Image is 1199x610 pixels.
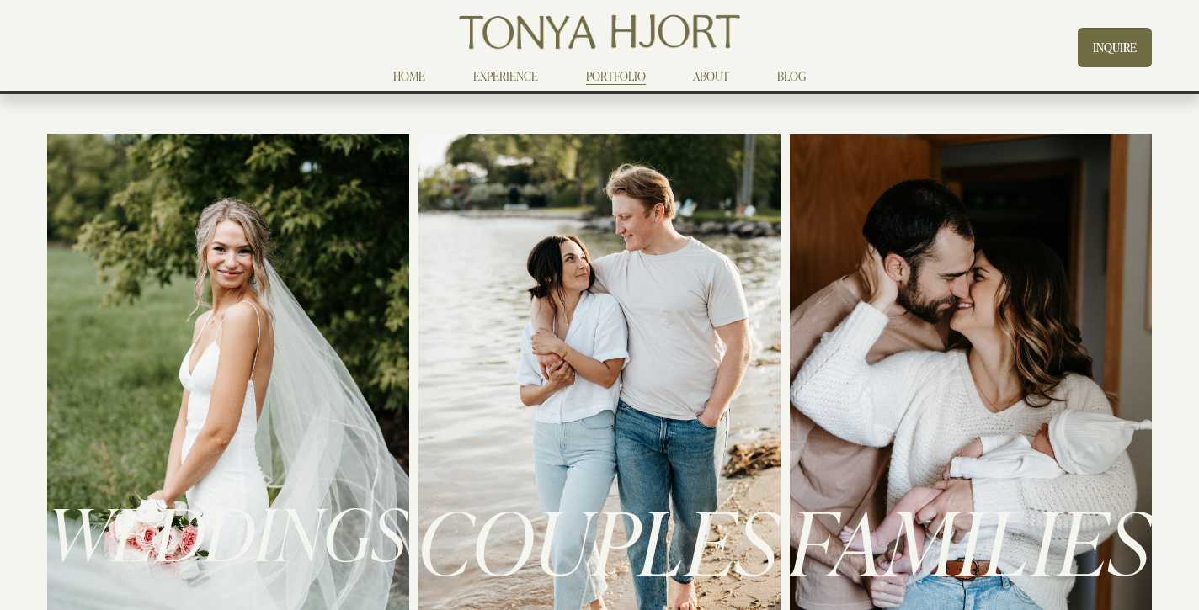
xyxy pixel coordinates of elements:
a: EXPERIENCE [473,66,538,87]
span: COUPLES [418,482,781,597]
span: WEDDINGS [47,485,408,580]
img: Tonya Hjort [456,8,743,56]
span: FAMILIES [790,482,1152,597]
a: INQUIRE [1078,28,1152,67]
a: PORTFOLIO [586,66,646,87]
a: BLOG [777,66,806,87]
a: ABOUT [693,66,729,87]
a: HOME [393,66,425,87]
